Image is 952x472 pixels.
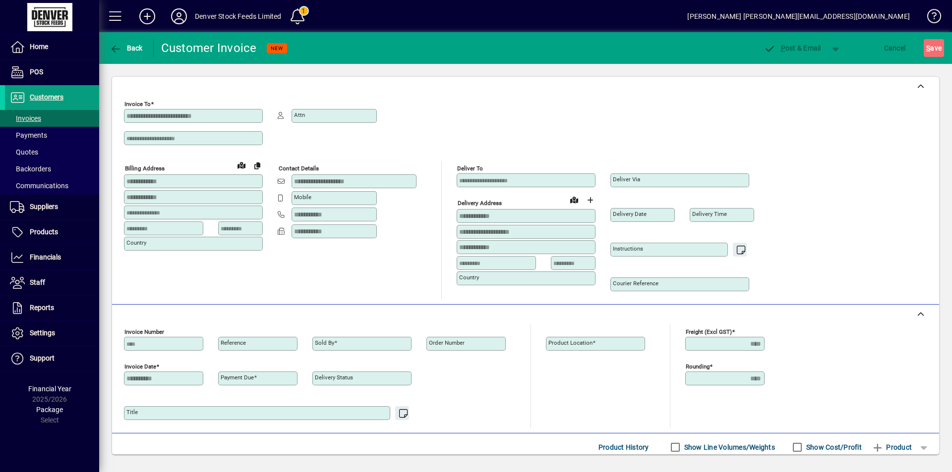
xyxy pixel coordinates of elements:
span: POS [30,68,43,76]
mat-label: Payment due [221,374,254,381]
span: Communications [10,182,68,190]
mat-label: Invoice number [124,328,164,335]
a: Products [5,220,99,245]
mat-label: Delivery time [692,210,727,217]
button: Choose address [582,192,598,208]
app-page-header-button: Back [99,39,154,57]
a: Invoices [5,110,99,127]
span: Backorders [10,165,51,173]
mat-label: Mobile [294,194,311,201]
mat-label: Freight (excl GST) [686,328,732,335]
mat-label: Delivery status [315,374,353,381]
a: Home [5,35,99,59]
button: Post & Email [759,39,826,57]
span: Financial Year [28,385,71,393]
button: Save [924,39,944,57]
a: POS [5,60,99,85]
span: Product History [598,439,649,455]
span: Back [110,44,143,52]
mat-label: Invoice To [124,101,151,107]
span: Customers [30,93,63,101]
a: Knowledge Base [920,2,940,34]
mat-label: Country [459,274,479,281]
a: Reports [5,296,99,320]
label: Show Line Volumes/Weights [682,442,775,452]
a: Settings [5,321,99,346]
div: Customer Invoice [161,40,257,56]
span: ost & Email [764,44,821,52]
mat-label: Invoice date [124,363,156,370]
span: Products [30,228,58,236]
span: Staff [30,278,45,286]
mat-label: Delivery date [613,210,647,217]
mat-label: Rounding [686,363,710,370]
span: Settings [30,329,55,337]
a: Payments [5,127,99,144]
a: Suppliers [5,195,99,219]
mat-label: Order number [429,339,465,346]
mat-label: Deliver To [457,165,483,172]
mat-label: Reference [221,339,246,346]
a: Backorders [5,160,99,177]
span: ave [926,40,942,56]
span: Support [30,354,55,362]
mat-label: Deliver via [613,176,640,183]
mat-label: Sold by [315,339,334,346]
span: NEW [271,45,283,52]
span: Reports [30,304,54,312]
button: Profile [163,7,195,25]
a: Staff [5,270,99,295]
span: S [926,44,930,52]
div: [PERSON_NAME] [PERSON_NAME][EMAIL_ADDRESS][DOMAIN_NAME] [687,8,910,24]
mat-label: Courier Reference [613,280,658,287]
span: P [781,44,785,52]
mat-label: Product location [548,339,593,346]
label: Show Cost/Profit [804,442,862,452]
button: Copy to Delivery address [249,157,265,173]
a: Support [5,346,99,371]
button: Product [867,438,917,456]
mat-label: Country [126,239,146,246]
mat-label: Instructions [613,245,643,252]
mat-label: Attn [294,111,305,118]
span: Quotes [10,148,38,156]
div: Denver Stock Feeds Limited [195,8,282,24]
a: Quotes [5,144,99,160]
span: Product [872,439,912,455]
a: Financials [5,245,99,270]
span: Package [36,406,63,414]
span: Suppliers [30,203,58,210]
span: Financials [30,253,61,261]
a: View on map [234,157,249,173]
button: Add [131,7,163,25]
span: Home [30,43,48,51]
mat-label: Title [126,409,138,416]
button: Product History [595,438,653,456]
a: Communications [5,177,99,194]
button: Back [107,39,145,57]
span: Payments [10,131,47,139]
span: Invoices [10,114,41,122]
a: View on map [566,192,582,208]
